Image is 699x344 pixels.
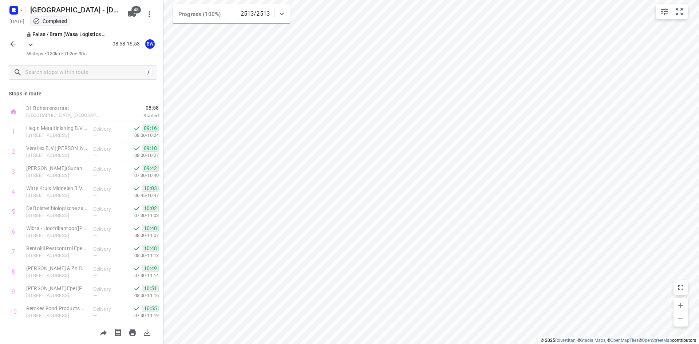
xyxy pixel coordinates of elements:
div: Progress (100%)2513/2513 [173,4,291,23]
svg: Done [133,145,141,152]
div: 9 [12,288,15,295]
span: 09:18 [142,145,159,152]
span: Assigned to Bram Wasa Logistics [143,40,157,47]
svg: Done [133,285,141,292]
span: — [93,193,97,198]
span: Download route [140,329,154,336]
span: 10:51 [142,285,159,292]
p: 56 stops • 130km • 7h2m • 90u [26,51,106,58]
p: Ventilex B.V.(Martijn Houwer) [26,145,87,152]
span: 09:16 [142,124,159,132]
p: Delivery [93,245,120,253]
span: — [93,313,97,318]
p: 08:00-10:24 [123,132,159,139]
span: — [93,133,97,138]
span: Progress (100%) [178,11,221,17]
div: / [145,68,153,76]
span: — [93,173,97,178]
p: 07:30-11:03 [123,212,159,219]
div: This project completed. You cannot make any changes to it. [33,17,67,25]
span: 10:02 [142,205,159,212]
span: — [93,293,97,298]
svg: Done [133,225,141,232]
p: Witte Kruis Middelen B.V. - Heerde(jan jonkman) [26,185,87,192]
p: Delivery [93,145,120,153]
p: 08:00-10:27 [123,152,159,159]
div: 2 [12,148,15,155]
p: W. Herms & Zn B.V.(Wim Sterken) [26,265,87,272]
p: 31 Bohemenstraat [26,104,102,112]
p: Started [111,112,159,119]
p: 06:45-10:47 [123,192,159,199]
p: 2513/2513 [241,9,270,18]
p: Wibra - Hoofdkantoor(Andrea Zweers) [26,225,87,232]
p: Delivery [93,265,120,273]
svg: Done [133,205,141,212]
a: OpenStreetMap [642,338,672,343]
span: 10:55 [142,305,159,312]
span: 09:42 [142,165,159,172]
p: False / Bram (Wasa Logistics - [GEOGRAPHIC_DATA]) [26,31,106,38]
svg: Done [133,124,141,132]
p: De Bolster biologische zaden( Maarten Vosselman) [26,205,87,212]
p: Delivery [93,185,120,193]
p: [STREET_ADDRESS] [26,312,87,319]
p: Delivery [93,285,120,293]
button: More [142,7,157,21]
p: 08:00-11:13 [123,252,159,259]
p: 08:58-15:53 [112,40,143,48]
div: 1 [12,128,15,135]
span: Print shipping labels [111,329,125,336]
p: Remkes Food Products BV - Euphemia B.V.(Arjen Olthuis) [26,305,87,312]
span: Share route [96,329,111,336]
div: 10 [10,308,17,315]
button: Fit zoom [672,4,687,19]
p: Stops in route [9,90,154,98]
svg: Done [133,265,141,272]
p: [GEOGRAPHIC_DATA], [GEOGRAPHIC_DATA] [26,112,102,119]
p: [STREET_ADDRESS] [26,192,87,199]
button: 48 [125,7,139,21]
span: — [93,253,97,258]
p: [STREET_ADDRESS] [26,292,87,299]
span: — [93,273,97,278]
span: — [93,213,97,218]
p: 08:00-11:07 [123,232,159,239]
p: [STREET_ADDRESS] [26,172,87,179]
p: Delivery [93,165,120,173]
div: 4 [12,188,15,195]
div: 8 [12,268,15,275]
input: Search stops within route [25,67,145,78]
span: 10:49 [142,265,159,272]
p: Delivery [93,205,120,213]
svg: Done [133,305,141,312]
div: small contained button group [656,4,688,19]
li: © 2025 , © , © © contributors [541,338,696,343]
p: [STREET_ADDRESS] [26,252,87,259]
p: 07:30-11:14 [123,272,159,279]
svg: Done [133,165,141,172]
span: 10:48 [142,245,159,252]
span: — [93,233,97,238]
p: Delivery [93,305,120,313]
p: 08:00-11:16 [123,292,159,299]
p: [STREET_ADDRESS] [26,212,87,219]
span: 10:03 [142,185,159,192]
span: 08:58 [111,104,159,111]
p: [STREET_ADDRESS] [26,152,87,159]
div: 5 [12,208,15,215]
p: Hegin Metalfinishing B.V.(Maureen Houtman) [26,124,87,132]
button: Map settings [657,4,672,19]
svg: Done [133,185,141,192]
a: Stadia Maps [581,338,605,343]
a: OpenMapTiles [611,338,639,343]
p: Lucrato - Heerde(Suzan te Brake) [26,165,87,172]
p: [STREET_ADDRESS] [26,132,87,139]
div: 7 [12,248,15,255]
a: Routetitan [555,338,576,343]
p: Wibra - Magazijn Epe(Jan Farenhorst) [26,285,87,292]
div: 3 [12,168,15,175]
span: 10:40 [142,225,159,232]
p: [STREET_ADDRESS] [26,272,87,279]
p: 07:30-10:40 [123,172,159,179]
